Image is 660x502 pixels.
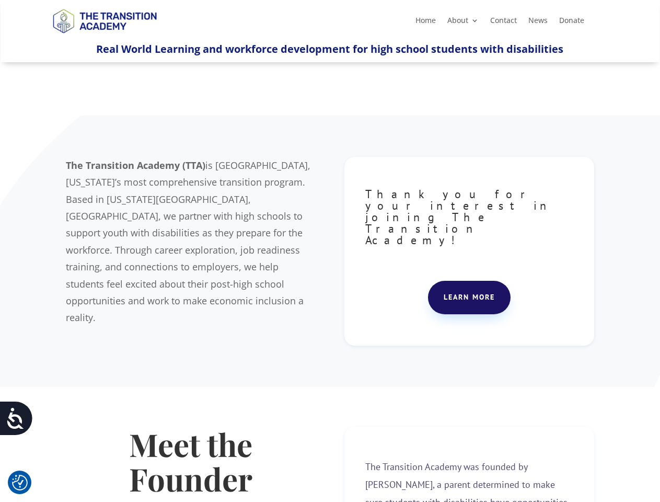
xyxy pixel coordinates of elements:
[528,17,548,28] a: News
[48,2,161,39] img: TTA Brand_TTA Primary Logo_Horizontal_Light BG
[96,42,563,56] span: Real World Learning and workforce development for high school students with disabilities
[490,17,517,28] a: Contact
[12,475,28,490] button: Cookie Settings
[48,31,161,41] a: Logo-Noticias
[129,423,252,499] strong: Meet the Founder
[66,159,205,172] b: The Transition Academy (TTA)
[428,281,511,314] a: Learn more
[559,17,584,28] a: Donate
[365,187,554,247] span: Thank you for your interest in joining The Transition Academy!
[415,17,436,28] a: Home
[12,475,28,490] img: Revisit consent button
[447,17,479,28] a: About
